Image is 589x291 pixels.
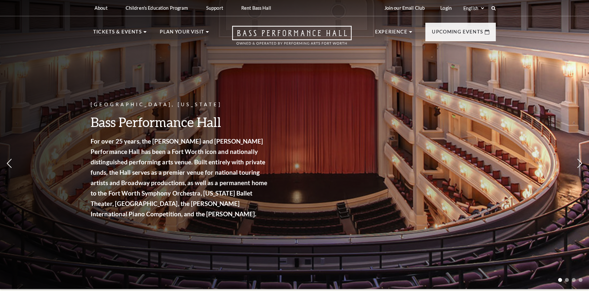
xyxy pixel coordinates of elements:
[462,5,485,11] select: Select:
[241,5,271,11] p: Rent Bass Hall
[91,101,269,109] p: [GEOGRAPHIC_DATA], [US_STATE]
[91,114,269,130] h3: Bass Performance Hall
[93,28,142,40] p: Tickets & Events
[432,28,483,40] p: Upcoming Events
[94,5,107,11] p: About
[206,5,223,11] p: Support
[160,28,204,40] p: Plan Your Visit
[375,28,407,40] p: Experience
[91,137,267,218] strong: For over 25 years, the [PERSON_NAME] and [PERSON_NAME] Performance Hall has been a Fort Worth ico...
[126,5,188,11] p: Children's Education Program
